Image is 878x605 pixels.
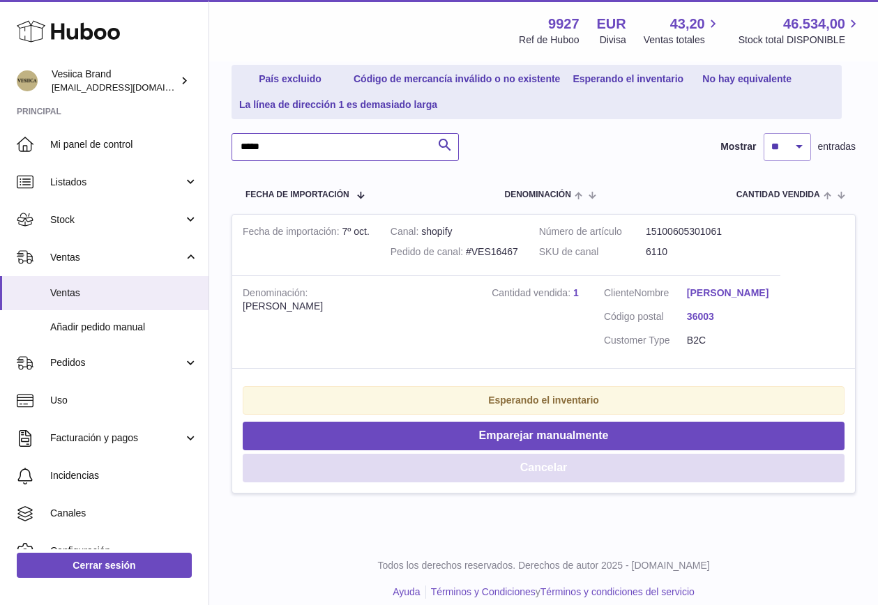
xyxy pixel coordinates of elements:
span: Incidencias [50,469,198,482]
a: País excluido [234,68,346,91]
dt: Nombre [604,286,687,303]
strong: Denominación [243,287,308,302]
div: shopify [391,225,518,238]
div: #VES16467 [391,245,518,259]
a: Términos y Condiciones [431,586,536,597]
dd: B2C [687,334,770,347]
td: 7º oct. [232,215,380,276]
span: Configuración [50,544,198,558]
div: [PERSON_NAME] [243,300,471,313]
span: Añadir pedido manual [50,321,198,334]
span: Ventas [50,251,183,264]
div: Vesiica Brand [52,68,177,94]
span: Mi panel de control [50,138,198,151]
span: Ventas [50,286,198,300]
a: Términos y condiciones del servicio [540,586,695,597]
span: entradas [818,140,856,153]
dt: Customer Type [604,334,687,347]
a: Código de mercancía inválido o no existente [349,68,565,91]
dt: Número de artículo [539,225,646,238]
span: Facturación y pagos [50,431,183,445]
strong: Canal [391,226,421,240]
span: Cantidad vendida [736,190,820,199]
button: Cancelar [243,454,845,482]
span: Canales [50,507,198,520]
span: 43,20 [670,15,705,33]
span: Listados [50,176,183,189]
strong: Pedido de canal [391,246,466,261]
a: 36003 [687,310,770,323]
span: Pedidos [50,356,183,369]
span: Ventas totales [644,33,721,47]
a: Cerrar sesión [17,553,192,578]
a: 1 [573,287,579,298]
span: [EMAIL_ADDRESS][DOMAIN_NAME] [52,82,205,93]
dd: 15100605301061 [646,225,752,238]
dt: SKU de canal [539,245,646,259]
a: 46.534,00 Stock total DISPONIBLE [739,15,861,47]
span: Denominación [504,190,570,199]
a: 43,20 Ventas totales [644,15,721,47]
a: Ayuda [393,586,420,597]
div: Divisa [600,33,626,47]
strong: EUR [597,15,626,33]
strong: Esperando el inventario [488,395,599,406]
dd: 6110 [646,245,752,259]
p: Todos los derechos reservados. Derechos de autor 2025 - [DOMAIN_NAME] [220,559,867,572]
span: Stock total DISPONIBLE [739,33,861,47]
span: Cliente [604,287,635,298]
span: Stock [50,213,183,227]
strong: Fecha de importación [243,226,342,240]
label: Mostrar [720,140,756,153]
a: La línea de dirección 1 es demasiado larga [234,93,442,116]
a: Esperando el inventario [568,68,688,91]
li: y [426,585,695,599]
span: 46.534,00 [783,15,845,33]
a: [PERSON_NAME] [687,286,770,300]
span: Uso [50,394,198,407]
dt: Código postal [604,310,687,327]
img: logistic@vesiica.com [17,70,38,91]
span: Fecha de importación [245,190,349,199]
a: No hay equivalente [691,68,803,91]
strong: Cantidad vendida [492,287,573,302]
div: Ref de Huboo [519,33,579,47]
button: Emparejar manualmente [243,422,845,450]
strong: 9927 [548,15,580,33]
